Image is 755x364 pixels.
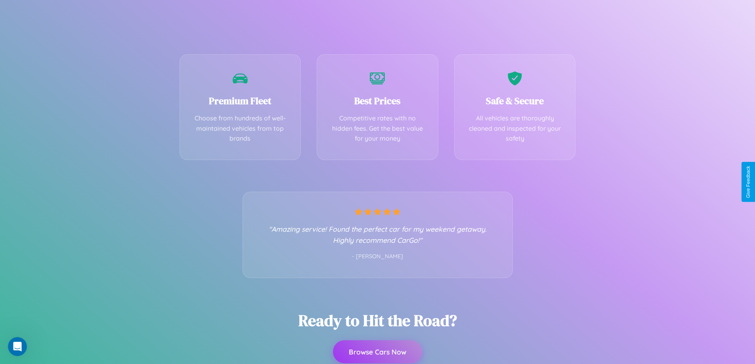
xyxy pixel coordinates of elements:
[333,340,422,363] button: Browse Cars Now
[466,94,564,107] h3: Safe & Secure
[192,113,289,144] p: Choose from hundreds of well-maintained vehicles from top brands
[8,337,27,356] iframe: Intercom live chat
[259,252,497,262] p: - [PERSON_NAME]
[329,113,426,144] p: Competitive rates with no hidden fees. Get the best value for your money
[329,94,426,107] h3: Best Prices
[192,94,289,107] h3: Premium Fleet
[745,166,751,198] div: Give Feedback
[466,113,564,144] p: All vehicles are thoroughly cleaned and inspected for your safety
[298,310,457,331] h2: Ready to Hit the Road?
[259,223,497,246] p: "Amazing service! Found the perfect car for my weekend getaway. Highly recommend CarGo!"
